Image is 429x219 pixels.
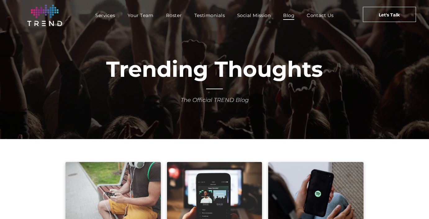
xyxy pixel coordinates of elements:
a: Your Team [121,11,160,20]
font: Trending Thoughts [106,56,323,82]
a: Services [89,11,121,20]
a: Contact Us [300,11,340,20]
div: The Official TREND Blog [123,96,306,104]
a: Blog [277,11,300,20]
span: Let's Talk [379,7,400,23]
a: Testimonials [188,11,231,20]
a: Let's Talk [363,7,416,22]
a: Roster [160,11,188,20]
img: logo [27,5,62,26]
a: Social Mission [231,11,277,20]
